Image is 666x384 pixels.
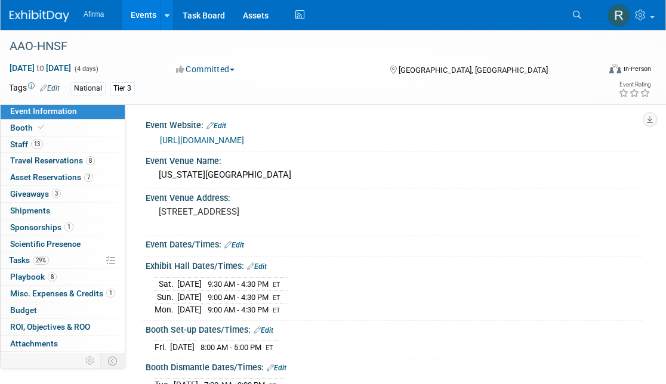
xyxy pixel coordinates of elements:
[208,305,269,314] span: 9:00 AM - 4:30 PM
[146,152,642,167] div: Event Venue Name:
[110,82,135,95] div: Tier 3
[1,120,125,136] a: Booth
[399,66,548,75] span: [GEOGRAPHIC_DATA], [GEOGRAPHIC_DATA]
[1,252,125,268] a: Tasks29%
[146,358,642,374] div: Booth Dismantle Dates/Times:
[84,173,93,182] span: 7
[273,281,280,289] span: ET
[1,137,125,153] a: Staff13
[9,255,49,265] span: Tasks
[177,304,202,316] td: [DATE]
[608,4,630,27] img: Rhonda Eickhoff
[31,140,43,148] span: 13
[623,64,651,73] div: In-Person
[80,353,101,368] td: Personalize Event Tab Strip
[201,343,261,352] span: 8:00 AM - 5:00 PM
[1,286,125,302] a: Misc. Expenses & Credits1
[38,124,44,131] i: Booth reservation complete
[159,206,340,217] pre: [STREET_ADDRESS]
[1,269,125,285] a: Playbook8
[10,305,37,315] span: Budget
[73,65,98,73] span: (4 days)
[106,289,115,298] span: 1
[266,344,273,352] span: ET
[551,62,651,80] div: Event Format
[52,189,61,198] span: 3
[5,36,588,57] div: AAO-HNSF
[146,189,642,204] div: Event Venue Address:
[10,322,90,332] span: ROI, Objectives & ROO
[206,122,226,130] a: Edit
[273,294,280,302] span: ET
[273,306,280,314] span: ET
[1,169,125,185] a: Asset Reservations7
[1,103,125,119] a: Event Information
[1,302,125,318] a: Budget
[267,364,286,372] a: Edit
[609,64,621,73] img: Format-Inperson.png
[10,106,77,116] span: Event Information
[146,257,642,272] div: Exhibit Hall Dates/Times:
[254,326,273,335] a: Edit
[9,82,60,95] td: Tags
[10,156,95,165] span: Travel Reservations
[10,272,57,281] span: Playbook
[10,123,47,132] span: Booth
[1,236,125,252] a: Scientific Presence
[35,63,46,73] span: to
[224,241,244,249] a: Edit
[170,341,195,354] td: [DATE]
[172,63,239,75] button: Committed
[33,256,49,265] span: 29%
[155,341,170,354] td: Fri.
[1,153,125,169] a: Travel Reservations8
[40,84,60,92] a: Edit
[146,321,642,336] div: Booth Set-up Dates/Times:
[247,262,267,271] a: Edit
[155,166,633,184] div: [US_STATE][GEOGRAPHIC_DATA]
[10,239,81,249] span: Scientific Presence
[155,277,177,290] td: Sat.
[10,339,58,348] span: Attachments
[10,206,50,215] span: Shipments
[10,10,69,22] img: ExhibitDay
[86,156,95,165] span: 8
[9,63,72,73] span: [DATE] [DATE]
[155,304,177,316] td: Mon.
[101,353,125,368] td: Toggle Event Tabs
[84,10,104,18] span: Afirma
[70,82,106,95] div: National
[1,203,125,219] a: Shipments
[177,290,202,304] td: [DATE]
[1,319,125,335] a: ROI, Objectives & ROO
[1,336,125,352] a: Attachments
[64,222,73,231] span: 1
[208,293,269,302] span: 9:00 AM - 4:30 PM
[10,189,61,199] span: Giveaways
[48,272,57,281] span: 8
[1,219,125,236] a: Sponsorships1
[618,82,650,88] div: Event Rating
[177,277,202,290] td: [DATE]
[155,290,177,304] td: Sun.
[146,116,642,132] div: Event Website:
[10,222,73,232] span: Sponsorships
[10,140,43,149] span: Staff
[1,186,125,202] a: Giveaways3
[160,135,244,145] a: [URL][DOMAIN_NAME]
[10,289,115,298] span: Misc. Expenses & Credits
[146,236,642,251] div: Event Dates/Times:
[208,280,269,289] span: 9:30 AM - 4:30 PM
[10,172,93,182] span: Asset Reservations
